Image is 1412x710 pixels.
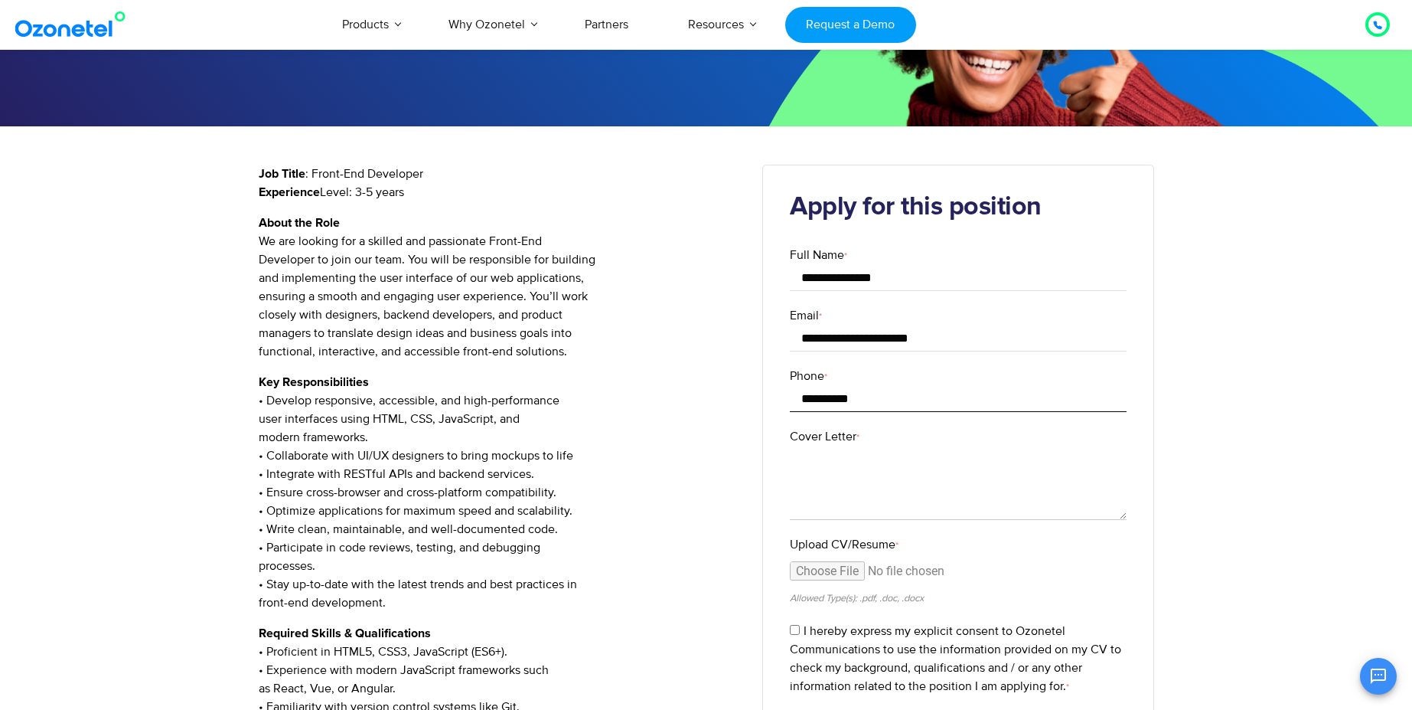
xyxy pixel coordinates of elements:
[790,592,924,604] small: Allowed Type(s): .pdf, .doc, .docx
[790,623,1121,694] label: I hereby express my explicit consent to Ozonetel Communications to use the information provided o...
[1360,658,1397,695] button: Open chat
[790,367,1127,385] label: Phone
[259,217,340,229] strong: About the Role
[790,246,1127,264] label: Full Name
[790,306,1127,325] label: Email
[259,165,740,201] p: : Front-End Developer Level: 3-5 years
[259,627,431,640] strong: Required Skills & Qualifications
[790,192,1127,223] h2: Apply for this position
[259,373,740,612] p: • Develop responsive, accessible, and high-performance user interfaces using HTML, CSS, JavaScrip...
[259,186,320,198] strong: Experience
[259,168,305,180] strong: Job Title
[259,214,740,361] p: We are looking for a skilled and passionate Front-End Developer to join our team. You will be res...
[790,427,1127,446] label: Cover Letter
[259,376,369,388] strong: Key Responsibilities
[790,535,1127,554] label: Upload CV/Resume
[785,7,916,43] a: Request a Demo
